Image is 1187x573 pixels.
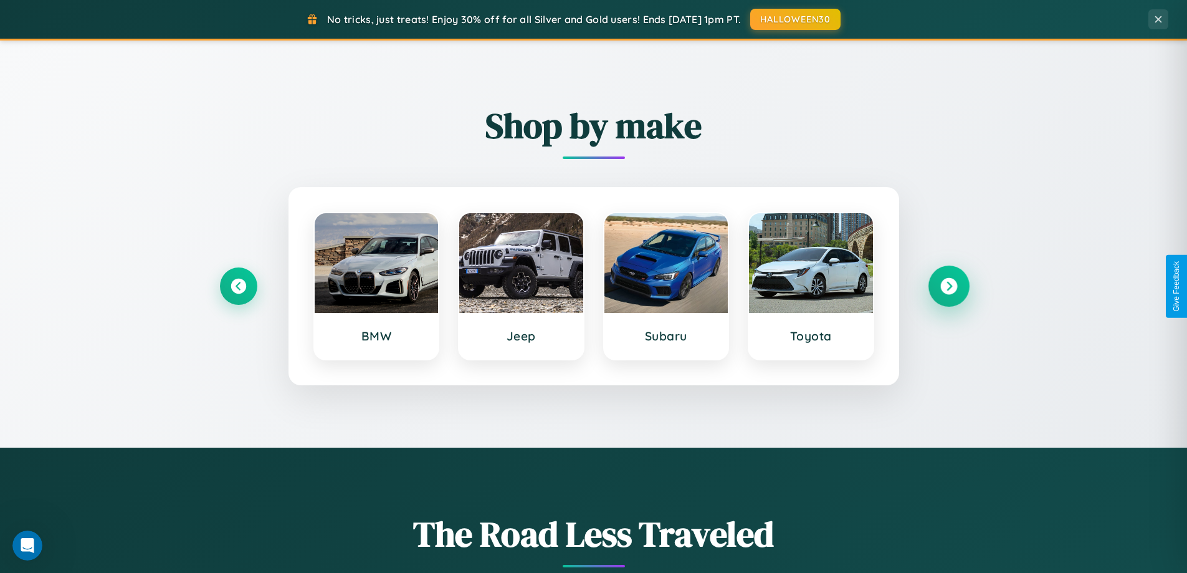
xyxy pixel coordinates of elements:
[12,531,42,561] iframe: Intercom live chat
[327,13,741,26] span: No tricks, just treats! Enjoy 30% off for all Silver and Gold users! Ends [DATE] 1pm PT.
[1172,261,1181,312] div: Give Feedback
[327,329,426,344] h3: BMW
[617,329,716,344] h3: Subaru
[220,102,968,150] h2: Shop by make
[472,329,571,344] h3: Jeep
[761,329,860,344] h3: Toyota
[750,9,841,30] button: HALLOWEEN30
[220,510,968,558] h1: The Road Less Traveled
